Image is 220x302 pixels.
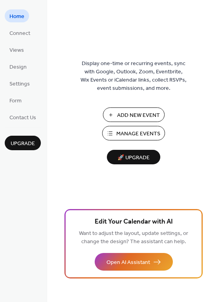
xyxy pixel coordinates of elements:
[112,153,156,163] span: 🚀 Upgrade
[9,29,30,38] span: Connect
[5,136,41,150] button: Upgrade
[102,126,165,140] button: Manage Events
[11,140,35,148] span: Upgrade
[5,60,31,73] a: Design
[79,228,188,247] span: Want to adjust the layout, update settings, or change the design? The assistant can help.
[9,80,30,88] span: Settings
[103,107,165,122] button: Add New Event
[5,9,29,22] a: Home
[5,77,35,90] a: Settings
[107,150,160,164] button: 🚀 Upgrade
[5,111,41,124] a: Contact Us
[9,97,22,105] span: Form
[95,216,173,227] span: Edit Your Calendar with AI
[117,111,160,120] span: Add New Event
[116,130,160,138] span: Manage Events
[9,46,24,55] span: Views
[9,13,24,21] span: Home
[9,63,27,71] span: Design
[5,26,35,39] a: Connect
[95,253,173,271] button: Open AI Assistant
[5,94,26,107] a: Form
[106,258,150,267] span: Open AI Assistant
[81,60,187,93] span: Display one-time or recurring events, sync with Google, Outlook, Zoom, Eventbrite, Wix Events or ...
[5,43,29,56] a: Views
[9,114,36,122] span: Contact Us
